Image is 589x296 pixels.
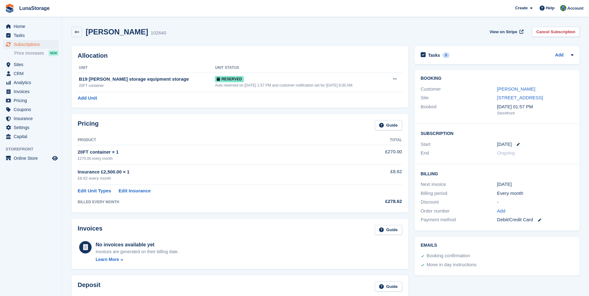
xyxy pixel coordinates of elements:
div: Discount [421,199,497,206]
div: Move in day instructions [427,261,477,269]
span: Analytics [14,78,51,87]
a: menu [3,69,59,78]
a: LunaStorage [17,3,52,13]
div: Invoices are generated on their billing date. [96,249,179,255]
span: Sites [14,60,51,69]
a: menu [3,87,59,96]
a: menu [3,60,59,69]
div: Auto reserved on [DATE] 1:57 PM and customer notification set for [DATE] 6:00 AM. [215,83,386,88]
div: Debit/Credit Card [497,216,573,223]
a: Guide [375,281,402,292]
div: Storefront [497,110,573,116]
div: 20FT container × 1 [78,149,341,156]
div: BILLED EVERY MONTH [78,199,341,205]
div: Site [421,94,497,101]
div: Booked [421,103,497,116]
a: menu [3,31,59,40]
span: Reserved [215,76,244,82]
a: Add [555,52,564,59]
a: menu [3,132,59,141]
div: Customer [421,86,497,93]
a: [PERSON_NAME] [497,86,535,92]
div: Booking confirmation [427,252,470,260]
span: Home [14,22,51,31]
a: menu [3,40,59,49]
div: - [497,199,573,206]
div: Payment method [421,216,497,223]
a: menu [3,114,59,123]
span: Capital [14,132,51,141]
div: Learn More [96,256,119,263]
h2: Pricing [78,120,99,130]
div: 20FT container [79,83,215,88]
div: £270.00 every month [78,156,341,161]
span: Tasks [14,31,51,40]
th: Unit [78,63,215,73]
h2: Invoices [78,225,102,235]
a: Cancel Subscription [532,27,580,37]
h2: Tasks [428,52,440,58]
div: Every month [497,190,573,197]
span: View on Stripe [490,29,517,35]
div: Next invoice [421,181,497,188]
h2: Allocation [78,52,402,59]
h2: Billing [421,170,573,177]
a: Guide [375,225,402,235]
div: 102640 [151,29,166,37]
th: Unit Status [215,63,386,73]
div: £8.62 every month [78,175,341,182]
a: [STREET_ADDRESS] [497,95,543,100]
span: Pricing [14,96,51,105]
div: No invoices available yet [96,241,179,249]
a: View on Stripe [487,27,525,37]
td: £8.62 [341,165,402,185]
div: NEW [48,50,59,56]
span: Coupons [14,105,51,114]
a: Edit Unit Types [78,187,111,195]
a: Price increases NEW [14,50,59,56]
img: Cathal Vaughan [560,5,566,11]
span: Online Store [14,154,51,163]
h2: Subscription [421,130,573,136]
a: Guide [375,120,402,130]
a: Edit Insurance [119,187,151,195]
td: £270.00 [341,145,402,164]
h2: Deposit [78,281,100,292]
div: Billing period [421,190,497,197]
span: CRM [14,69,51,78]
span: Account [567,5,583,11]
a: menu [3,78,59,87]
div: £278.62 [341,198,402,205]
span: Insurance [14,114,51,123]
a: Add [497,208,505,215]
a: Add Unit [78,95,97,102]
div: [DATE] 01:57 PM [497,103,573,110]
span: Create [515,5,528,11]
h2: Booking [421,76,573,81]
a: menu [3,96,59,105]
div: End [421,150,497,157]
span: Ongoing [497,150,515,155]
th: Product [78,135,341,145]
time: 2025-08-21 00:00:00 UTC [497,141,512,148]
a: menu [3,123,59,132]
a: menu [3,154,59,163]
img: stora-icon-8386f47178a22dfd0bd8f6a31ec36ba5ce8667c1dd55bd0f319d3a0aa187defe.svg [5,4,14,13]
span: Help [546,5,555,11]
span: Subscriptions [14,40,51,49]
span: Invoices [14,87,51,96]
span: Storefront [6,146,62,152]
span: Settings [14,123,51,132]
th: Total [341,135,402,145]
h2: [PERSON_NAME] [86,28,148,36]
div: [DATE] [497,181,573,188]
a: Learn More [96,256,179,263]
a: Preview store [51,155,59,162]
a: menu [3,105,59,114]
div: Order number [421,208,497,215]
div: B19 [PERSON_NAME] storage equipment storage [79,76,215,83]
div: 0 [442,52,450,58]
a: menu [3,22,59,31]
div: Start [421,141,497,148]
div: Insurance £2,500.00 × 1 [78,168,341,176]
